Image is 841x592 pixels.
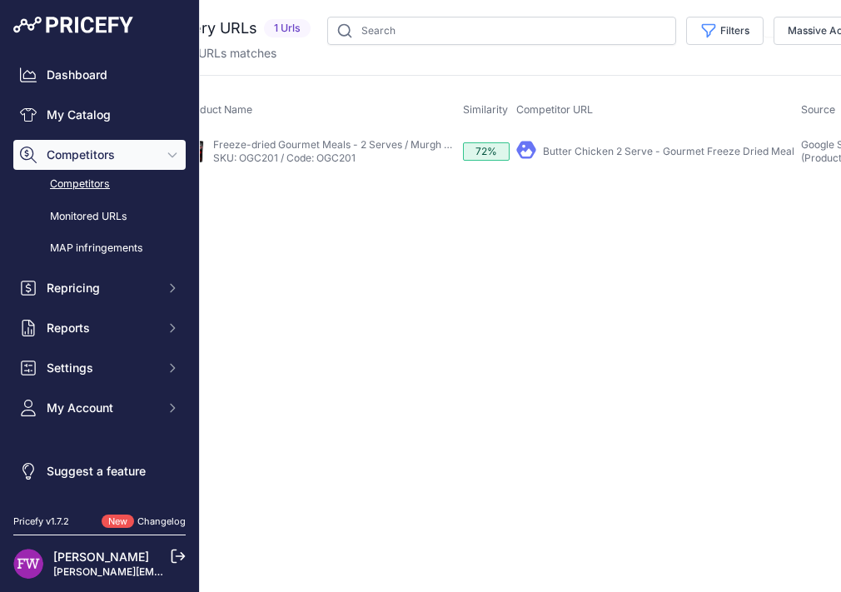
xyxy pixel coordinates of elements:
[264,19,311,38] span: 1 Urls
[47,360,156,376] span: Settings
[137,515,186,527] a: Changelog
[13,140,186,170] button: Competitors
[102,515,134,529] span: New
[13,17,133,33] img: Pricefy Logo
[13,170,186,199] a: Competitors
[47,147,156,163] span: Competitors
[686,17,764,45] button: Filters
[463,103,508,116] span: Similarity
[13,515,69,529] div: Pricefy v1.7.2
[13,60,186,495] nav: Sidebar
[13,273,186,303] button: Repricing
[47,280,156,296] span: Repricing
[13,234,186,263] a: MAP infringements
[13,60,186,90] a: Dashboard
[13,313,186,343] button: Reports
[13,202,186,231] a: Monitored URLs
[47,320,156,336] span: Reports
[801,103,835,116] span: Source
[47,400,156,416] span: My Account
[327,17,676,45] input: Search
[463,142,510,161] div: 72%
[213,152,356,164] a: SKU: OGC201 / Code: OGC201
[53,550,149,564] a: [PERSON_NAME]
[213,138,565,151] a: Freeze-dried Gourmet Meals - 2 Serves / Murgh Makhani (Butter Chicken)
[13,393,186,423] button: My Account
[543,145,794,157] a: Butter Chicken 2 Serve - Gourmet Freeze Dried Meal
[183,103,252,116] span: Product Name
[13,100,186,130] a: My Catalog
[516,103,593,116] span: Competitor URL
[13,456,186,486] a: Suggest a feature
[13,353,186,383] button: Settings
[53,565,310,578] a: [PERSON_NAME][EMAIL_ADDRESS][DOMAIN_NAME]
